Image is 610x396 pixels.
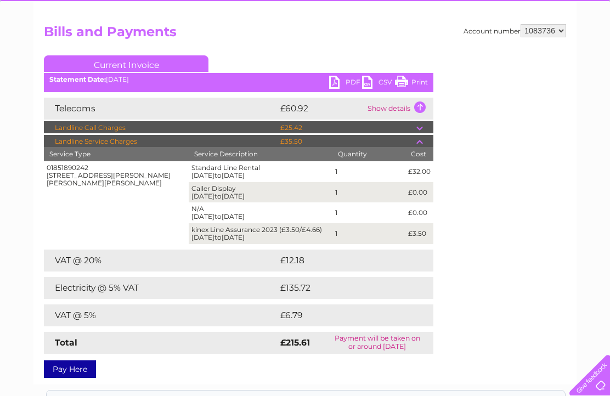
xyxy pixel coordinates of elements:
[329,76,362,92] a: PDF
[44,98,278,120] td: Telecoms
[47,164,186,186] div: 01851890242 [STREET_ADDRESS][PERSON_NAME][PERSON_NAME][PERSON_NAME]
[537,47,564,55] a: Contact
[403,5,479,19] a: 0333 014 3131
[417,47,438,55] a: Water
[332,182,405,203] td: 1
[44,121,278,134] td: Landline Call Charges
[405,182,433,203] td: £0.00
[332,202,405,223] td: 1
[44,76,433,83] div: [DATE]
[444,47,468,55] a: Energy
[44,135,278,148] td: Landline Service Charges
[21,29,77,62] img: logo.png
[278,277,413,299] td: £135.72
[189,147,332,161] th: Service Description
[405,202,433,223] td: £0.00
[280,337,310,348] strong: £215.61
[44,360,96,378] a: Pay Here
[405,223,433,244] td: £3.50
[332,161,405,182] td: 1
[332,147,405,161] th: Quantity
[214,171,222,179] span: to
[332,223,405,244] td: 1
[44,277,278,299] td: Electricity @ 5% VAT
[365,98,433,120] td: Show details
[47,6,565,53] div: Clear Business is a trading name of Verastar Limited (registered in [GEOGRAPHIC_DATA] No. 3667643...
[395,76,428,92] a: Print
[44,304,278,326] td: VAT @ 5%
[189,182,332,203] td: Caller Display [DATE] [DATE]
[44,147,189,161] th: Service Type
[278,121,416,134] td: £25.42
[515,47,530,55] a: Blog
[574,47,600,55] a: Log out
[464,24,566,37] div: Account number
[321,332,433,354] td: Payment will be taken on or around [DATE]
[44,24,566,45] h2: Bills and Payments
[44,250,278,271] td: VAT @ 20%
[214,192,222,200] span: to
[405,147,433,161] th: Cost
[278,250,409,271] td: £12.18
[362,76,395,92] a: CSV
[475,47,508,55] a: Telecoms
[278,98,365,120] td: £60.92
[189,202,332,223] td: N/A [DATE] [DATE]
[405,161,433,182] td: £32.00
[55,337,77,348] strong: Total
[49,75,106,83] b: Statement Date:
[278,304,408,326] td: £6.79
[189,161,332,182] td: Standard Line Rental [DATE] [DATE]
[278,135,416,148] td: £35.50
[214,212,222,220] span: to
[214,233,222,241] span: to
[44,55,208,72] a: Current Invoice
[189,223,332,244] td: kinex Line Assurance 2023 (£3.50/£4.66) [DATE] [DATE]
